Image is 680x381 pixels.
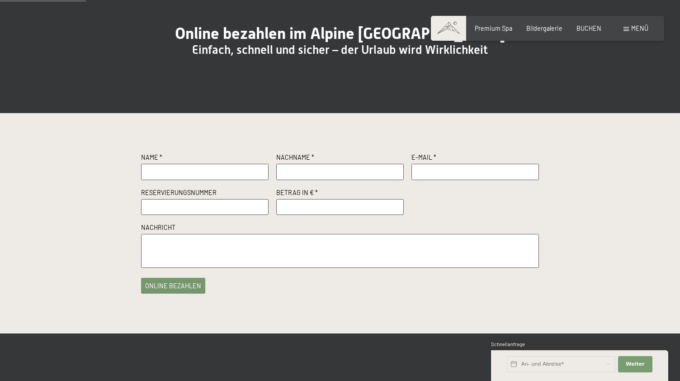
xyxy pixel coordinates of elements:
a: Premium Spa [475,24,512,32]
span: Einfach, schnell und sicher – der Urlaub wird Wirklichkeit [192,43,488,57]
span: Schnellanfrage [491,341,525,347]
label: Betrag in € * [276,188,404,199]
button: online bezahlen [141,278,205,294]
label: Reservierungsnummer [141,188,269,199]
span: Online bezahlen im Alpine [GEOGRAPHIC_DATA] [175,24,505,43]
a: Bildergalerie [526,24,562,32]
label: Name * [141,153,269,164]
label: Nachname * [276,153,404,164]
a: BUCHEN [576,24,601,32]
span: Menü [631,24,648,32]
button: Weiter [618,356,652,372]
label: E-Mail * [411,153,539,164]
span: Weiter [626,361,645,368]
label: Nachricht [141,223,539,234]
